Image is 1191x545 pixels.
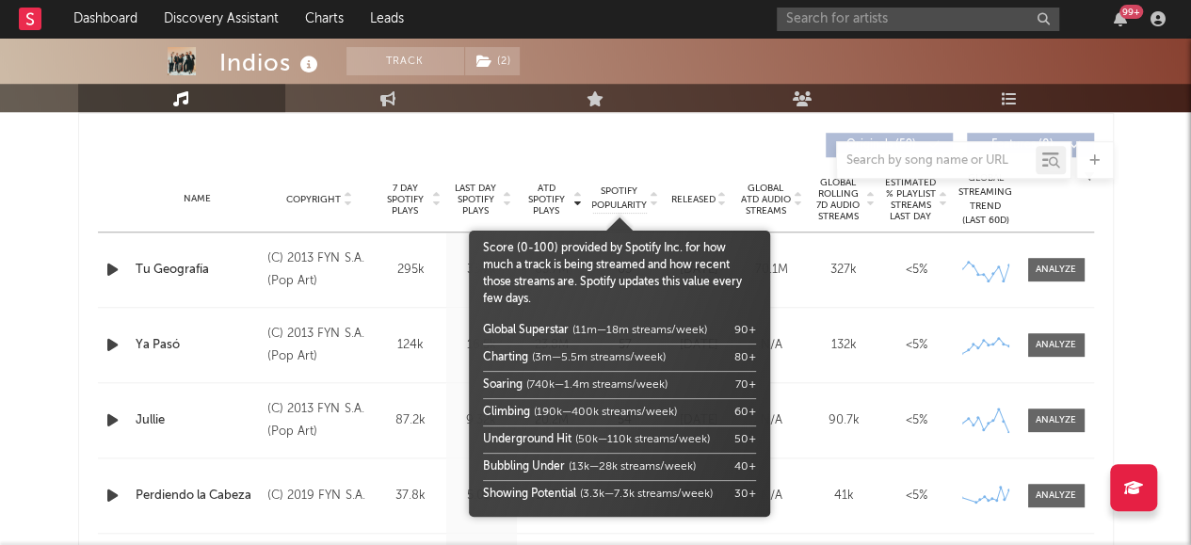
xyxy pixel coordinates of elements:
a: Perdiendo la Cabeza [136,487,259,505]
div: 87.2k [380,411,442,430]
div: 50 + [734,431,756,448]
div: Score (0-100) provided by Spotify Inc. for how much a track is being streamed and how recent thos... [483,240,756,507]
div: N/A [740,487,803,505]
span: (3.3k—7.3k streams/week) [580,489,713,500]
div: (C) 2013 FYN S.A. (Pop Art) [267,323,370,368]
span: Showing Potential [483,489,576,500]
span: Bubbling Under [483,461,565,473]
span: Global Superstar [483,325,569,336]
button: 99+ [1114,11,1127,26]
div: 37.8k [380,487,442,505]
div: <5% [885,487,948,505]
div: Indios [219,47,323,78]
div: 40 + [734,458,756,475]
button: Features(0) [967,133,1094,157]
div: Name [136,192,259,206]
span: (740k—1.4m streams/week) [526,379,668,391]
div: 80 + [734,349,756,366]
div: 41k [813,487,876,505]
span: (11m—18m streams/week) [572,325,707,336]
span: Charting [483,352,528,363]
div: 99 + [1119,5,1143,19]
div: N/A [740,411,803,430]
span: Global Rolling 7D Audio Streams [813,177,864,222]
div: 35.7k [451,261,512,280]
span: Estimated % Playlist Streams Last Day [885,177,937,222]
div: 132k [813,336,876,355]
div: <5% [885,336,948,355]
span: Climbing [483,407,530,418]
div: 295k [380,261,442,280]
span: (3m—5.5m streams/week) [532,352,666,363]
span: Last Day Spotify Plays [451,183,501,216]
span: Features ( 0 ) [979,139,1066,151]
div: (C) 2019 FYN S.A. [267,485,370,507]
a: Tu Geografía [136,261,259,280]
div: (C) 2013 FYN S.A. (Pop Art) [267,398,370,443]
span: (50k—110k streams/week) [575,434,710,445]
span: (13k—28k streams/week) [569,461,696,473]
span: ATD Spotify Plays [522,183,571,216]
button: Track [346,47,464,75]
span: Originals ( 59 ) [838,139,925,151]
div: (C) 2013 FYN S.A. (Pop Art) [267,248,370,293]
div: 5.01k [451,487,512,505]
div: 70.1M [740,261,803,280]
div: 30 + [734,486,756,503]
a: Jullie [136,411,259,430]
div: 124k [380,336,442,355]
span: 7 Day Spotify Plays [380,183,430,216]
span: ( 2 ) [464,47,521,75]
div: Global Streaming Trend (Last 60D) [958,171,1014,228]
div: 90.7k [813,411,876,430]
a: Ya Pasó [136,336,259,355]
div: 16.5k [451,336,512,355]
div: 9.32k [451,411,512,430]
button: Originals(59) [826,133,953,157]
span: Spotify Popularity [591,184,647,213]
span: Underground Hit [483,434,571,445]
span: Released [671,194,716,205]
input: Search by song name or URL [837,153,1036,168]
span: Soaring [483,379,523,391]
button: (2) [465,47,520,75]
div: 90 + [734,322,756,339]
span: Global ATD Audio Streams [740,183,792,216]
div: 60 + [734,404,756,421]
div: <5% [885,261,948,280]
span: (190k—400k streams/week) [534,407,677,418]
div: <5% [885,411,948,430]
div: N/A [740,336,803,355]
div: 70 + [735,377,756,393]
span: Copyright [286,194,341,205]
input: Search for artists [777,8,1059,31]
div: 327k [813,261,876,280]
